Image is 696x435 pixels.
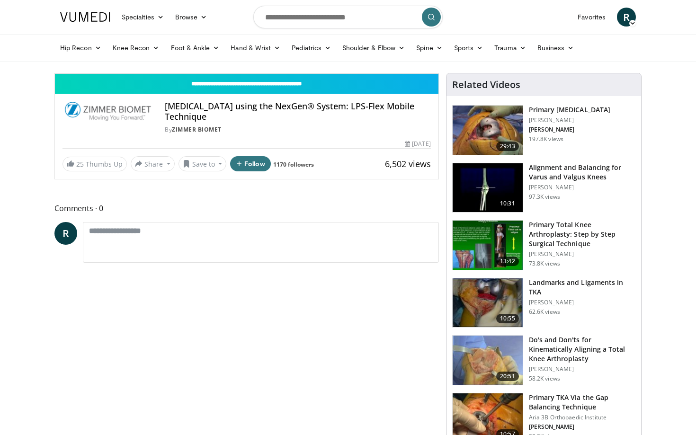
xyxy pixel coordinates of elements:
[529,163,635,182] h3: Alignment and Balancing for Varus and Valgus Knees
[62,157,127,171] a: 25 Thumbs Up
[62,101,153,124] img: Zimmer Biomet
[55,73,438,74] video-js: Video Player
[76,160,84,169] span: 25
[529,193,560,201] p: 97.3K views
[453,278,523,328] img: 88434a0e-b753-4bdd-ac08-0695542386d5.150x105_q85_crop-smart_upscale.jpg
[448,38,489,57] a: Sports
[54,38,107,57] a: Hip Recon
[453,163,523,213] img: 38523_0000_3.png.150x105_q85_crop-smart_upscale.jpg
[54,222,77,245] a: R
[529,126,610,133] p: [PERSON_NAME]
[496,314,519,323] span: 10:55
[253,6,443,28] input: Search topics, interventions
[452,79,520,90] h4: Related Videos
[529,375,560,382] p: 58.2K views
[452,163,635,213] a: 10:31 Alignment and Balancing for Varus and Valgus Knees [PERSON_NAME] 97.3K views
[452,335,635,385] a: 20:51 Do's and Don'ts for Kinematically Aligning a Total Knee Arthroplasty [PERSON_NAME] 58.2K views
[453,221,523,270] img: oa8B-rsjN5HfbTbX5hMDoxOjB1O5lLKx_1.150x105_q85_crop-smart_upscale.jpg
[337,38,410,57] a: Shoulder & Elbow
[410,38,448,57] a: Spine
[572,8,611,27] a: Favorites
[529,260,560,267] p: 73.8K views
[54,202,439,214] span: Comments 0
[405,140,430,148] div: [DATE]
[116,8,170,27] a: Specialties
[107,38,165,57] a: Knee Recon
[489,38,532,57] a: Trauma
[178,156,227,171] button: Save to
[453,336,523,385] img: howell_knee_1.png.150x105_q85_crop-smart_upscale.jpg
[496,257,519,266] span: 13:42
[452,278,635,328] a: 10:55 Landmarks and Ligaments in TKA [PERSON_NAME] 62.6K views
[529,335,635,364] h3: Do's and Don'ts for Kinematically Aligning a Total Knee Arthroplasty
[529,184,635,191] p: [PERSON_NAME]
[617,8,636,27] a: R
[385,158,431,169] span: 6,502 views
[225,38,286,57] a: Hand & Wrist
[286,38,337,57] a: Pediatrics
[529,423,635,431] p: [PERSON_NAME]
[529,105,610,115] h3: Primary [MEDICAL_DATA]
[496,199,519,208] span: 10:31
[60,12,110,22] img: VuMedi Logo
[496,372,519,381] span: 20:51
[529,116,610,124] p: [PERSON_NAME]
[529,220,635,249] h3: Primary Total Knee Arthroplasty: Step by Step Surgical Technique
[529,299,635,306] p: [PERSON_NAME]
[529,135,563,143] p: 197.8K views
[452,220,635,270] a: 13:42 Primary Total Knee Arthroplasty: Step by Step Surgical Technique [PERSON_NAME] 73.8K views
[273,160,314,169] a: 1170 followers
[529,393,635,412] h3: Primary TKA Via the Gap Balancing Technique
[529,414,635,421] p: Aria 3B Orthopaedic Institute
[131,156,175,171] button: Share
[230,156,271,171] button: Follow
[165,38,225,57] a: Foot & Ankle
[165,101,431,122] h4: [MEDICAL_DATA] using the NexGen® System: LPS-Flex Mobile Technique
[165,125,431,134] div: By
[496,142,519,151] span: 29:43
[452,105,635,155] a: 29:43 Primary [MEDICAL_DATA] [PERSON_NAME] [PERSON_NAME] 197.8K views
[532,38,580,57] a: Business
[529,365,635,373] p: [PERSON_NAME]
[529,308,560,316] p: 62.6K views
[453,106,523,155] img: 297061_3.png.150x105_q85_crop-smart_upscale.jpg
[172,125,222,133] a: Zimmer Biomet
[529,250,635,258] p: [PERSON_NAME]
[170,8,213,27] a: Browse
[529,278,635,297] h3: Landmarks and Ligaments in TKA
